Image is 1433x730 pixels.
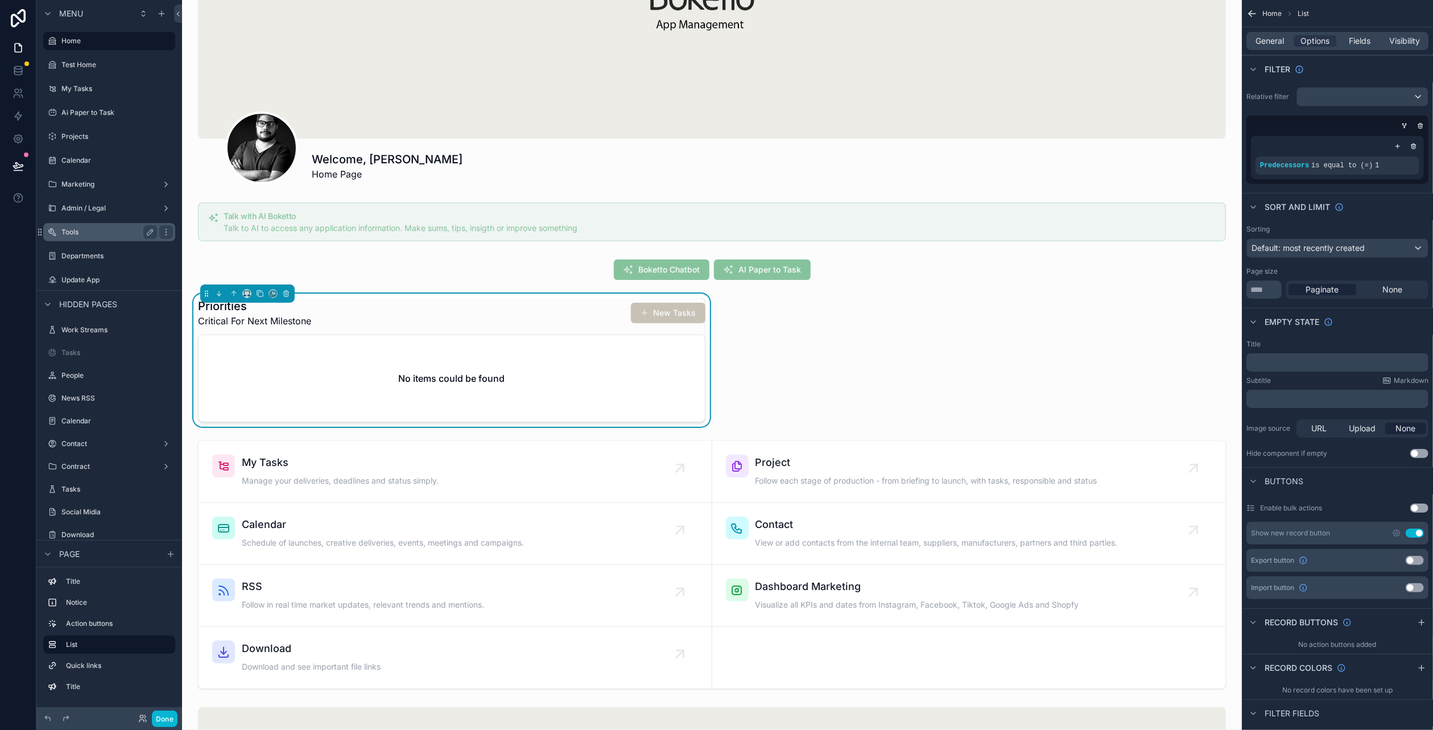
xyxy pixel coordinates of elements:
[1260,162,1309,170] span: Predecessors
[1242,681,1433,699] div: No record colors have been set up
[398,372,505,385] h2: No items could be found
[61,251,173,261] label: Departments
[61,228,152,237] label: Tools
[59,8,83,19] span: Menu
[43,56,175,74] a: Test Home
[43,457,175,476] a: Contract
[1252,243,1365,253] span: Default: most recently created
[1265,662,1332,674] span: Record colors
[66,682,171,691] label: Title
[61,275,173,284] label: Update App
[43,366,175,385] a: People
[1246,238,1428,258] button: Default: most recently created
[61,204,157,213] label: Admin / Legal
[43,247,175,265] a: Departments
[61,108,173,117] label: Ai Paper to Task
[36,567,182,707] div: scrollable content
[1349,35,1371,47] span: Fields
[61,462,157,471] label: Contract
[43,223,175,241] a: Tools
[61,60,173,69] label: Test Home
[43,389,175,407] a: News RSS
[43,151,175,170] a: Calendar
[61,156,173,165] label: Calendar
[43,526,175,544] a: Download
[59,548,80,560] span: Page
[43,503,175,521] a: Social Midia
[198,298,311,314] h1: Priorities
[59,299,117,310] span: Hidden pages
[1300,35,1329,47] span: Options
[43,344,175,362] a: Tasks
[43,321,175,339] a: Work Streams
[43,412,175,430] a: Calendar
[1246,340,1261,349] label: Title
[1262,9,1282,18] span: Home
[66,598,171,607] label: Notice
[631,303,705,323] button: New Tasks
[61,485,173,494] label: Tasks
[61,530,173,539] label: Download
[1246,449,1327,458] div: Hide component if empty
[1311,162,1373,170] span: is equal to (=)
[1375,162,1379,170] span: 1
[66,661,171,670] label: Quick links
[61,36,168,46] label: Home
[61,439,157,448] label: Contact
[1251,529,1330,538] div: Show new record button
[1396,423,1416,434] span: None
[66,577,171,586] label: Title
[1246,424,1292,433] label: Image source
[1260,504,1322,513] label: Enable bulk actions
[61,394,173,403] label: News RSS
[1306,284,1339,295] span: Paginate
[1265,476,1303,487] span: Buttons
[43,80,175,98] a: My Tasks
[66,640,166,649] label: List
[1298,9,1309,18] span: List
[43,435,175,453] a: Contact
[61,416,173,426] label: Calendar
[198,314,311,328] span: Critical For Next Milestone
[1246,376,1271,385] label: Subtitle
[1256,35,1285,47] span: General
[43,104,175,122] a: Ai Paper to Task
[1390,35,1420,47] span: Visibility
[43,127,175,146] a: Projects
[1312,423,1327,434] span: URL
[61,180,157,189] label: Marketing
[1251,556,1294,565] span: Export button
[1246,267,1278,276] label: Page size
[1246,225,1270,234] label: Sorting
[1265,64,1290,75] span: Filter
[66,619,171,628] label: Action buttons
[1382,376,1428,385] a: Markdown
[1242,636,1433,654] div: No action buttons added
[43,271,175,289] a: Update App
[1394,376,1428,385] span: Markdown
[61,348,173,357] label: Tasks
[1246,390,1428,408] div: scrollable content
[1265,316,1319,328] span: Empty state
[1246,92,1292,101] label: Relative filter
[1382,284,1402,295] span: None
[1265,201,1330,213] span: Sort And Limit
[61,84,173,93] label: My Tasks
[1246,353,1428,372] div: scrollable content
[1251,583,1294,592] span: Import button
[1265,617,1338,628] span: Record buttons
[43,199,175,217] a: Admin / Legal
[43,32,175,50] a: Home
[61,371,173,380] label: People
[152,711,177,727] button: Done
[43,480,175,498] a: Tasks
[1265,708,1319,719] span: Filter fields
[61,325,173,335] label: Work Streams
[61,132,173,141] label: Projects
[1349,423,1376,434] span: Upload
[61,508,173,517] label: Social Midia
[43,175,175,193] a: Marketing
